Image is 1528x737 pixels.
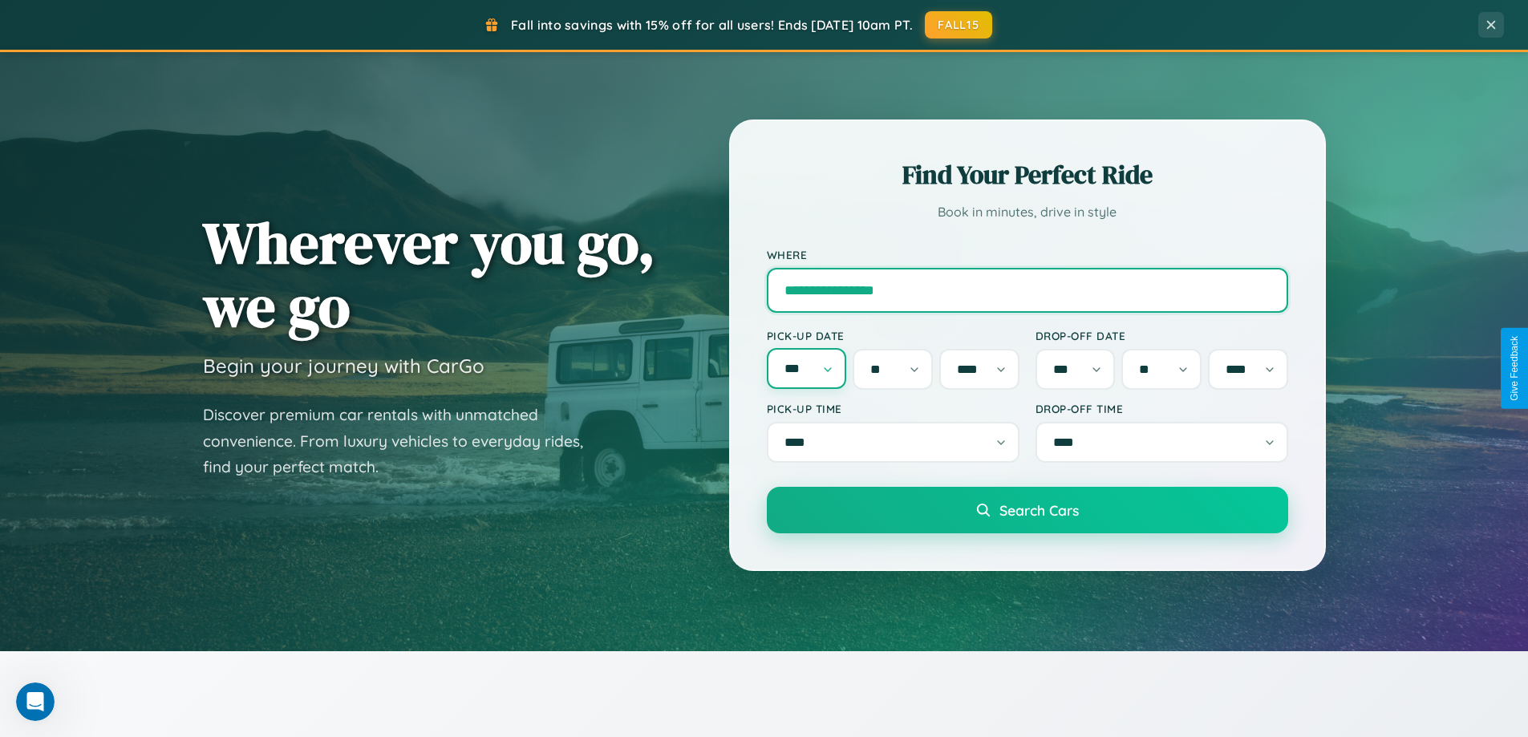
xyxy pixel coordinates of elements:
[925,11,992,38] button: FALL15
[1036,329,1288,342] label: Drop-off Date
[203,211,655,338] h1: Wherever you go, we go
[767,329,1019,342] label: Pick-up Date
[511,17,913,33] span: Fall into savings with 15% off for all users! Ends [DATE] 10am PT.
[767,402,1019,415] label: Pick-up Time
[767,248,1288,261] label: Where
[1036,402,1288,415] label: Drop-off Time
[767,487,1288,533] button: Search Cars
[767,157,1288,192] h2: Find Your Perfect Ride
[767,200,1288,224] p: Book in minutes, drive in style
[16,682,55,721] iframe: Intercom live chat
[203,402,604,480] p: Discover premium car rentals with unmatched convenience. From luxury vehicles to everyday rides, ...
[999,501,1079,519] span: Search Cars
[1509,336,1520,401] div: Give Feedback
[203,354,484,378] h3: Begin your journey with CarGo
